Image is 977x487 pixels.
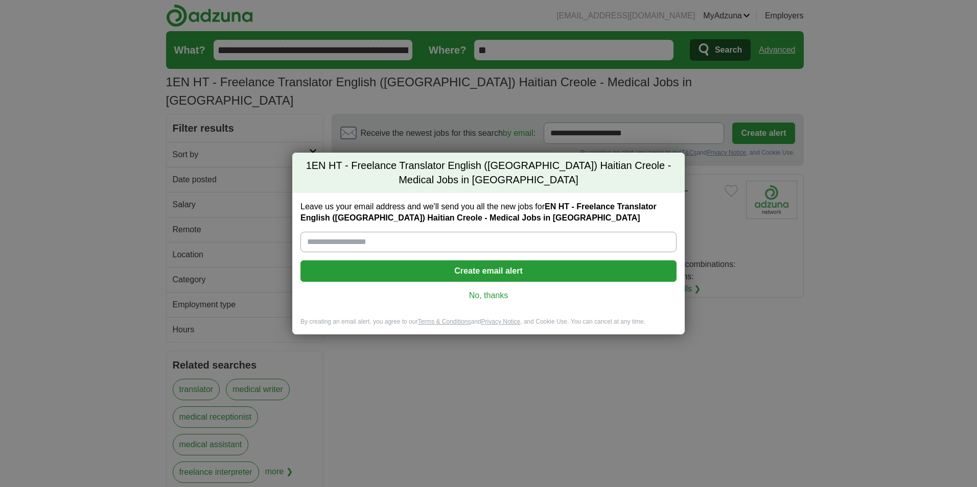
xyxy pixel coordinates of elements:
button: Create email alert [300,260,677,282]
label: Leave us your email address and we'll send you all the new jobs for [300,201,677,224]
div: By creating an email alert, you agree to our and , and Cookie Use. You can cancel at any time. [292,318,685,334]
a: Privacy Notice [481,318,521,325]
a: No, thanks [309,290,668,301]
h2: EN HT - Freelance Translator English ([GEOGRAPHIC_DATA]) Haitian Creole - Medical Jobs in [GEOGRA... [292,153,685,193]
span: 1 [306,159,312,173]
a: Terms & Conditions [417,318,471,325]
